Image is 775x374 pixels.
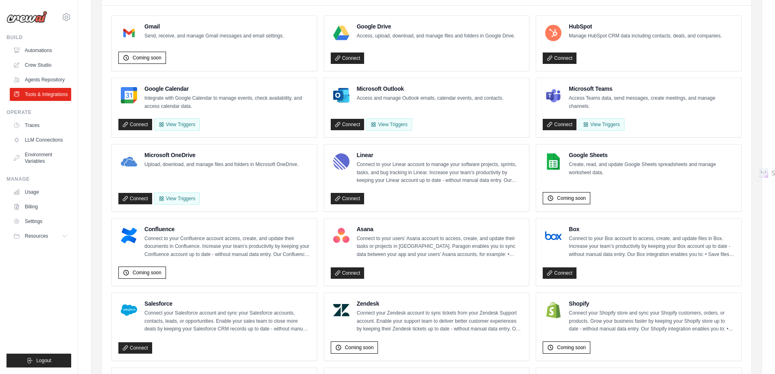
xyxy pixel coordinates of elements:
p: Send, receive, and manage Gmail messages and email settings. [144,32,284,40]
a: Agents Repository [10,73,71,86]
a: Environment Variables [10,148,71,168]
p: Connect your Zendesk account to sync tickets from your Zendesk Support account. Enable your suppo... [357,309,523,333]
p: Connect to your users’ Asana account to access, create, and update their tasks or projects in [GE... [357,235,523,259]
p: Create, read, and update Google Sheets spreadsheets and manage worksheet data. [569,161,735,177]
: View Triggers [154,192,200,205]
h4: Zendesk [357,300,523,308]
: View Triggers [366,118,412,131]
div: Manage [7,176,71,182]
p: Connect to your Confluence account access, create, and update their documents in Confluence. Incr... [144,235,310,259]
a: Connect [543,267,576,279]
a: Tools & Integrations [10,88,71,101]
img: Microsoft Outlook Logo [333,87,349,103]
img: Gmail Logo [121,25,137,41]
h4: Google Calendar [144,85,310,93]
a: Connect [331,267,365,279]
h4: Microsoft Outlook [357,85,504,93]
p: Access, upload, download, and manage files and folders in Google Drive. [357,32,515,40]
a: Automations [10,44,71,57]
p: Connect to your Box account to access, create, and update files in Box. Increase your team’s prod... [569,235,735,259]
span: Coming soon [557,195,586,201]
h4: Gmail [144,22,284,31]
img: Logo [7,11,47,23]
h4: Google Drive [357,22,515,31]
a: Connect [331,119,365,130]
a: Billing [10,200,71,213]
a: Connect [543,52,576,64]
img: Confluence Logo [121,227,137,244]
img: Shopify Logo [545,302,561,318]
a: Usage [10,186,71,199]
span: Coming soon [557,344,586,351]
button: View Triggers [154,118,200,131]
span: Coming soon [133,55,162,61]
img: Zendesk Logo [333,302,349,318]
img: Google Calendar Logo [121,87,137,103]
h4: Microsoft OneDrive [144,151,299,159]
span: Coming soon [345,344,374,351]
a: Connect [331,193,365,204]
img: Microsoft Teams Logo [545,87,561,103]
h4: Microsoft Teams [569,85,735,93]
img: HubSpot Logo [545,25,561,41]
p: Access Teams data, send messages, create meetings, and manage channels. [569,94,735,110]
p: Connect your Salesforce account and sync your Salesforce accounts, contacts, leads, or opportunit... [144,309,310,333]
img: Asana Logo [333,227,349,244]
h4: Asana [357,225,523,233]
h4: HubSpot [569,22,722,31]
h4: Linear [357,151,523,159]
img: Google Drive Logo [333,25,349,41]
h4: Box [569,225,735,233]
img: Microsoft OneDrive Logo [121,153,137,170]
button: Resources [10,230,71,243]
h4: Shopify [569,300,735,308]
a: Connect [118,119,152,130]
img: Linear Logo [333,153,349,170]
h4: Google Sheets [569,151,735,159]
span: Logout [36,357,51,364]
a: Connect [331,52,365,64]
p: Upload, download, and manage files and folders in Microsoft OneDrive. [144,161,299,169]
a: Crew Studio [10,59,71,72]
button: Logout [7,354,71,367]
a: Connect [118,193,152,204]
div: Operate [7,109,71,116]
p: Integrate with Google Calendar to manage events, check availability, and access calendar data. [144,94,310,110]
span: Resources [25,233,48,239]
a: Connect [118,342,152,354]
a: Traces [10,119,71,132]
img: Box Logo [545,227,561,244]
img: Google Sheets Logo [545,153,561,170]
p: Connect to your Linear account to manage your software projects, sprints, tasks, and bug tracking... [357,161,523,185]
p: Manage HubSpot CRM data including contacts, deals, and companies. [569,32,722,40]
span: Coming soon [133,269,162,276]
div: Build [7,34,71,41]
a: LLM Connections [10,133,71,147]
h4: Salesforce [144,300,310,308]
a: Settings [10,215,71,228]
img: Salesforce Logo [121,302,137,318]
: View Triggers [579,118,624,131]
p: Access and manage Outlook emails, calendar events, and contacts. [357,94,504,103]
a: Connect [543,119,576,130]
h4: Confluence [144,225,310,233]
p: Connect your Shopify store and sync your Shopify customers, orders, or products. Grow your busine... [569,309,735,333]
